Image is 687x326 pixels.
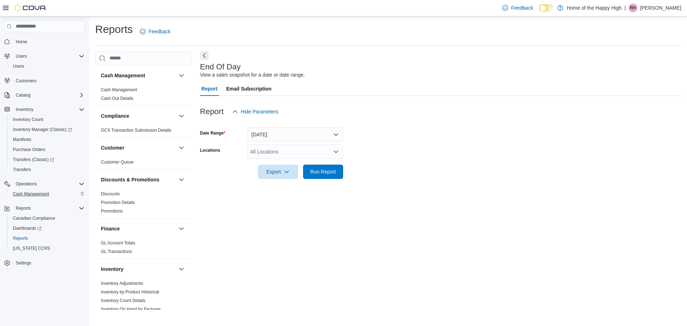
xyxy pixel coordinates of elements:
[7,223,87,233] a: Dashboards
[10,234,31,243] a: Reports
[13,147,45,152] span: Purchase Orders
[101,249,132,254] a: GL Transactions
[101,240,135,246] span: GL Account Totals
[201,82,218,96] span: Report
[16,92,30,98] span: Catalog
[101,191,120,197] span: Discounts
[13,91,84,99] span: Catalog
[10,165,84,174] span: Transfers
[16,181,37,187] span: Operations
[200,147,220,153] label: Locations
[7,213,87,223] button: Canadian Compliance
[101,128,171,133] a: OCS Transaction Submission Details
[10,224,84,233] span: Dashboards
[262,165,294,179] span: Export
[13,117,43,122] span: Inventory Count
[13,157,54,162] span: Transfers (Classic)
[7,233,87,243] button: Reports
[13,258,84,267] span: Settings
[13,38,30,46] a: Home
[10,165,34,174] a: Transfers
[7,135,87,145] button: Manifests
[177,265,186,273] button: Inventory
[10,190,84,198] span: Cash Management
[200,130,225,136] label: Date Range
[7,125,87,135] a: Inventory Manager (Classic)
[1,104,87,115] button: Inventory
[101,144,176,151] button: Customer
[7,189,87,199] button: Cash Management
[101,96,133,101] a: Cash Out Details
[137,24,173,39] a: Feedback
[7,155,87,165] a: Transfers (Classic)
[14,4,47,11] img: Cova
[101,208,123,214] span: Promotions
[7,243,87,253] button: [US_STATE] CCRS
[511,4,533,11] span: Feedback
[13,105,36,114] button: Inventory
[101,306,161,312] span: Inventory On Hand by Package
[101,289,159,295] a: Inventory by Product Historical
[101,266,123,273] h3: Inventory
[101,112,176,120] button: Compliance
[13,105,84,114] span: Inventory
[148,28,170,35] span: Feedback
[241,108,278,115] span: Hide Parameters
[13,204,34,213] button: Reports
[13,225,42,231] span: Dashboards
[16,53,27,59] span: Users
[95,22,133,37] h1: Reports
[1,51,87,61] button: Users
[13,77,39,85] a: Customers
[640,4,681,12] p: [PERSON_NAME]
[16,205,31,211] span: Reports
[95,86,191,106] div: Cash Management
[630,4,636,12] span: RH
[1,258,87,268] button: Settings
[101,159,133,165] span: Customer Queue
[13,127,72,132] span: Inventory Manager (Classic)
[10,244,84,253] span: Washington CCRS
[101,191,120,196] a: Discounts
[13,235,28,241] span: Reports
[10,115,46,124] a: Inventory Count
[101,307,161,312] a: Inventory On Hand by Package
[10,190,52,198] a: Cash Management
[10,155,57,164] a: Transfers (Classic)
[16,78,36,84] span: Customers
[177,143,186,152] button: Customer
[13,137,31,142] span: Manifests
[101,281,143,286] a: Inventory Adjustments
[10,135,34,144] a: Manifests
[177,71,186,80] button: Cash Management
[16,39,27,45] span: Home
[624,4,626,12] p: |
[333,149,339,155] button: Open list of options
[101,225,120,232] h3: Finance
[229,104,281,119] button: Hide Parameters
[303,165,343,179] button: Run Report
[13,167,31,172] span: Transfers
[101,87,137,93] span: Cash Management
[101,176,176,183] button: Discounts & Promotions
[13,52,84,60] span: Users
[177,112,186,120] button: Compliance
[10,234,84,243] span: Reports
[10,224,44,233] a: Dashboards
[10,244,53,253] a: [US_STATE] CCRS
[13,259,34,267] a: Settings
[101,200,135,205] a: Promotion Details
[101,144,124,151] h3: Customer
[226,82,272,96] span: Email Subscription
[101,298,146,303] span: Inventory Count Details
[101,87,137,92] a: Cash Management
[13,204,84,213] span: Reports
[101,289,159,295] span: Inventory by Product Historical
[101,72,145,79] h3: Cash Management
[16,107,33,112] span: Inventory
[200,51,209,60] button: Next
